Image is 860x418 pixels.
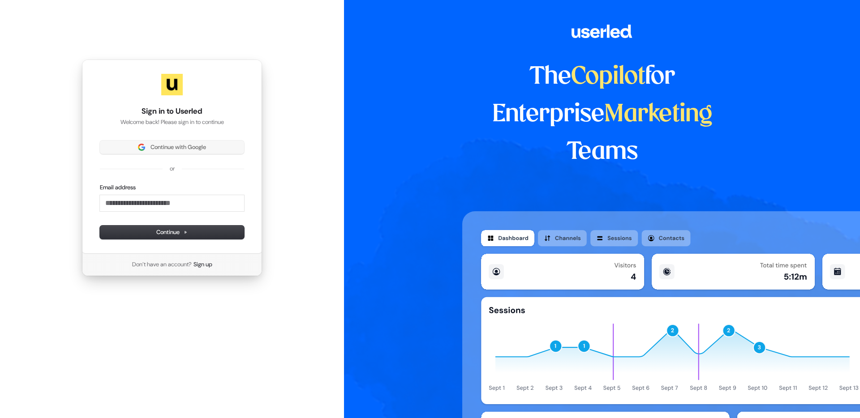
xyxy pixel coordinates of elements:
span: Continue with Google [150,143,206,151]
p: or [170,165,175,173]
p: Welcome back! Please sign in to continue [100,118,244,126]
label: Email address [100,183,136,192]
img: Sign in with Google [138,144,145,151]
h1: The for Enterprise Teams [462,58,742,171]
img: Userled [161,74,183,95]
h1: Sign in to Userled [100,106,244,117]
button: Sign in with GoogleContinue with Google [100,141,244,154]
button: Continue [100,226,244,239]
a: Sign up [193,260,212,269]
span: Copilot [571,65,645,89]
span: Don’t have an account? [132,260,192,269]
span: Continue [156,228,188,236]
span: Marketing [604,103,713,126]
